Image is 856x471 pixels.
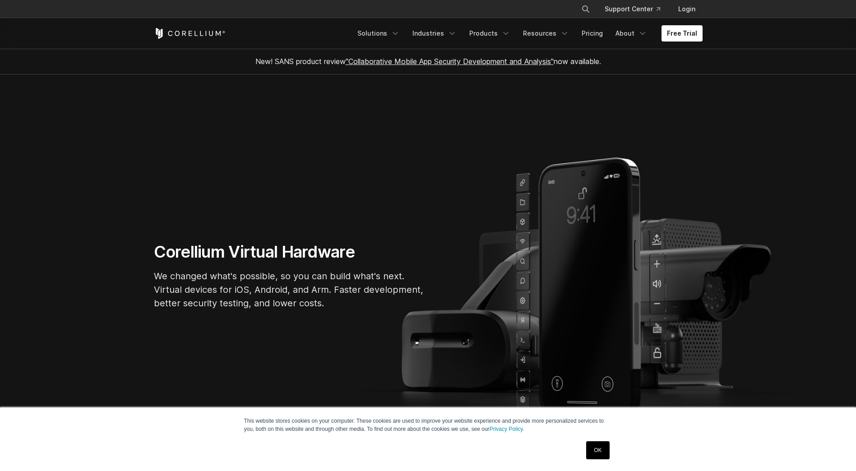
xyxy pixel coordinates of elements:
a: Free Trial [662,25,703,42]
a: Login [671,1,703,17]
a: Pricing [576,25,608,42]
p: We changed what's possible, so you can build what's next. Virtual devices for iOS, Android, and A... [154,269,425,310]
button: Search [578,1,594,17]
a: Support Center [597,1,667,17]
p: This website stores cookies on your computer. These cookies are used to improve your website expe... [244,417,612,433]
a: Industries [407,25,462,42]
a: Privacy Policy. [490,426,524,432]
a: Resources [518,25,574,42]
a: OK [586,441,609,459]
a: "Collaborative Mobile App Security Development and Analysis" [346,57,554,66]
a: About [610,25,652,42]
div: Navigation Menu [352,25,703,42]
a: Solutions [352,25,405,42]
a: Corellium Home [154,28,226,39]
span: New! SANS product review now available. [255,57,601,66]
div: Navigation Menu [570,1,703,17]
h1: Corellium Virtual Hardware [154,242,425,262]
a: Products [464,25,516,42]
